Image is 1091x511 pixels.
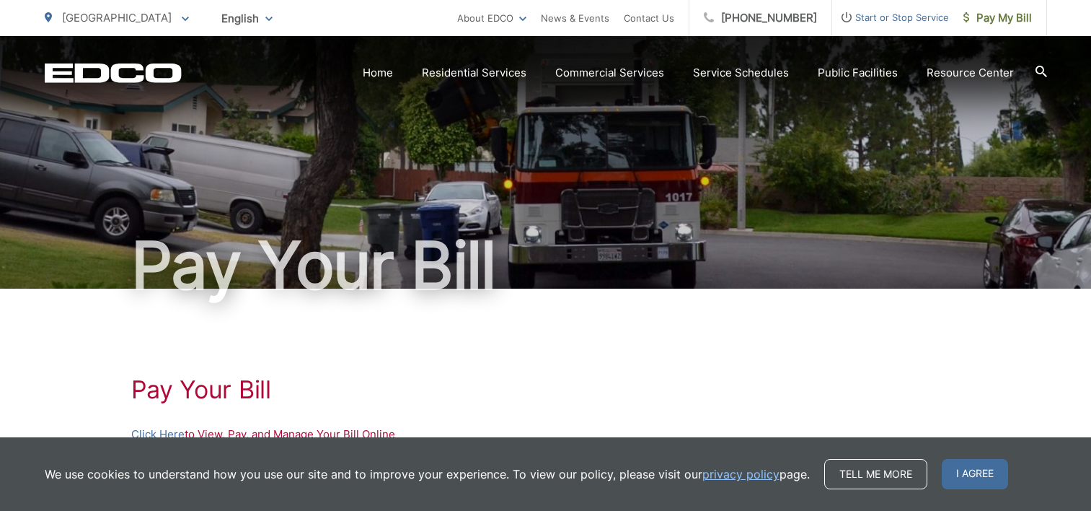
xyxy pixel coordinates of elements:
[62,11,172,25] span: [GEOGRAPHIC_DATA]
[555,64,664,82] a: Commercial Services
[131,375,960,404] h1: Pay Your Bill
[963,9,1032,27] span: Pay My Bill
[457,9,526,27] a: About EDCO
[211,6,283,31] span: English
[363,64,393,82] a: Home
[131,426,960,443] p: to View, Pay, and Manage Your Bill Online
[942,459,1008,489] span: I agree
[422,64,526,82] a: Residential Services
[131,426,185,443] a: Click Here
[927,64,1014,82] a: Resource Center
[45,63,182,83] a: EDCD logo. Return to the homepage.
[541,9,609,27] a: News & Events
[45,466,810,483] p: We use cookies to understand how you use our site and to improve your experience. To view our pol...
[45,230,1047,302] h1: Pay Your Bill
[702,466,779,483] a: privacy policy
[693,64,789,82] a: Service Schedules
[624,9,674,27] a: Contact Us
[824,459,927,489] a: Tell me more
[818,64,898,82] a: Public Facilities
